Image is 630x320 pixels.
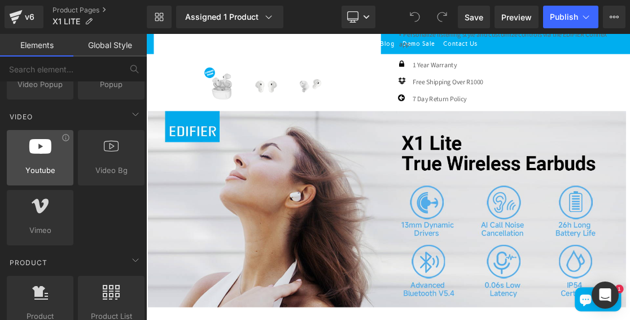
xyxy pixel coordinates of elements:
[543,6,598,28] button: Publish
[81,79,141,90] span: Popup
[73,34,147,57] a: Global Style
[147,6,172,28] a: New Library
[203,46,260,102] img: X1 LITE
[10,165,70,176] span: Youtube
[377,85,476,100] p: 7 Day Return Policy
[62,133,70,142] div: View Information
[465,11,483,23] span: Save
[8,111,34,122] span: Video
[404,6,426,28] button: Undo
[10,224,70,236] span: Vimeo
[377,61,476,76] p: Free Shipping Over R1000
[53,6,147,15] a: Product Pages
[592,282,619,309] div: Open Intercom Messenger
[185,11,274,23] div: Assigned 1 Product
[431,6,453,28] button: Redo
[10,79,70,90] span: Video Popup
[8,257,49,268] span: Product
[141,46,198,102] img: X1 LITE
[377,37,476,52] p: 1 Year Warranty
[53,17,80,26] span: X1 LITE
[495,6,539,28] a: Preview
[79,46,135,102] img: X1 LITE
[81,165,141,176] span: Video Bg
[550,12,578,21] span: Publish
[5,6,43,28] a: v6
[23,10,37,24] div: v6
[603,6,625,28] button: More
[501,11,532,23] span: Preview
